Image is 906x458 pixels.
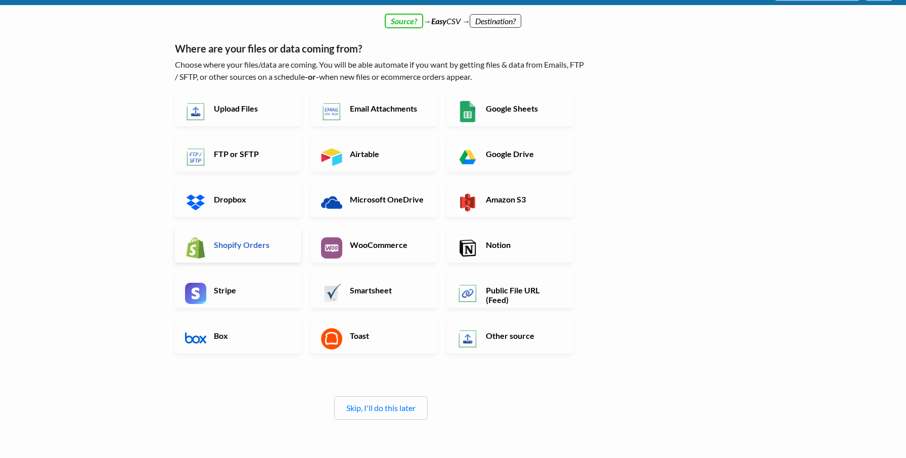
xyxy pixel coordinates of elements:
[321,192,342,213] img: Microsoft OneDrive App & API
[347,285,427,295] h6: Smartsheet
[211,331,291,340] h6: Box
[185,192,206,213] img: Dropbox App & API
[185,146,206,168] img: FTP or SFTP App & API
[483,149,563,159] h6: Google Drive
[175,318,301,353] a: Box
[447,318,573,353] a: Other source
[175,42,587,55] h5: Where are your files or data coming from?
[185,283,206,304] img: Stripe App & API
[483,104,563,113] h6: Google Sheets
[457,146,478,168] img: Google Drive App & API
[165,5,741,27] div: → CSV →
[311,91,437,126] a: Email Attachments
[347,149,427,159] h6: Airtable
[321,146,342,168] img: Airtable App & API
[175,91,301,126] a: Upload Files
[321,328,342,349] img: Toast App & API
[211,104,291,113] h6: Upload Files
[457,328,478,349] img: Other Source App & API
[447,136,573,172] a: Google Drive
[483,194,563,204] h6: Amazon S3
[185,237,206,259] img: Shopify App & API
[211,194,291,204] h6: Dropbox
[457,283,478,304] img: Public File URL App & API
[447,91,573,126] a: Google Sheets
[346,403,416,413] a: Skip, I'll do this later
[447,227,573,263] a: Notion
[447,182,573,217] a: Amazon S3
[311,273,437,308] a: Smartsheet
[211,240,291,249] h6: Shopify Orders
[185,101,206,122] img: Upload Files App & API
[211,285,291,295] h6: Stripe
[483,285,563,304] h6: Public File URL (Feed)
[457,101,478,122] img: Google Sheets App & API
[175,136,301,172] a: FTP or SFTP
[175,59,587,83] p: Choose where your files/data are coming. You will be able automate if you want by getting files &...
[311,318,437,353] a: Toast
[321,283,342,304] img: Smartsheet App & API
[311,136,437,172] a: Airtable
[311,227,437,263] a: WooCommerce
[347,194,427,204] h6: Microsoft OneDrive
[185,328,206,349] img: Box App & API
[457,192,478,213] img: Amazon S3 App & API
[483,331,563,340] h6: Other source
[321,237,342,259] img: WooCommerce App & API
[175,182,301,217] a: Dropbox
[305,72,319,81] b: -or-
[175,273,301,308] a: Stripe
[311,182,437,217] a: Microsoft OneDrive
[321,101,342,122] img: Email New CSV or XLSX File App & API
[175,227,301,263] a: Shopify Orders
[457,237,478,259] img: Notion App & API
[211,149,291,159] h6: FTP or SFTP
[483,240,563,249] h6: Notion
[855,408,894,446] iframe: Drift Widget Chat Controller
[347,104,427,113] h6: Email Attachments
[447,273,573,308] a: Public File URL (Feed)
[347,331,427,340] h6: Toast
[347,240,427,249] h6: WooCommerce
